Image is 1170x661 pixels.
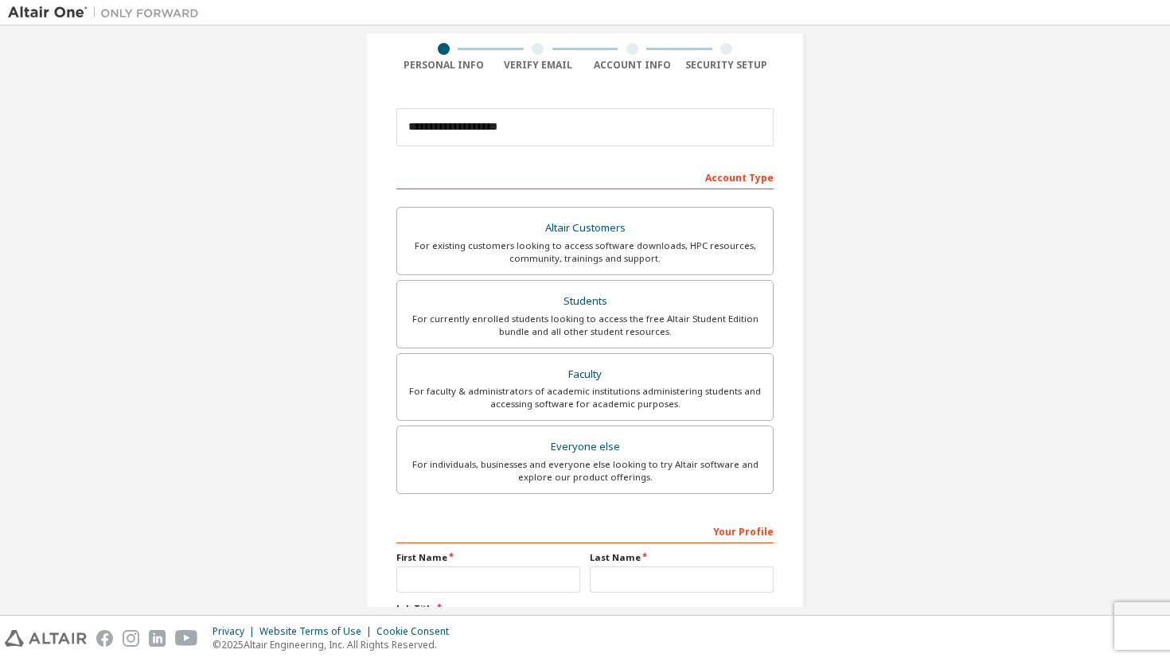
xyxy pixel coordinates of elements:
div: Students [407,290,763,313]
div: For currently enrolled students looking to access the free Altair Student Edition bundle and all ... [407,313,763,338]
label: First Name [396,551,580,564]
p: © 2025 Altair Engineering, Inc. All Rights Reserved. [213,638,458,651]
div: Faculty [407,364,763,386]
img: instagram.svg [123,630,139,647]
div: Privacy [213,625,259,638]
img: Altair One [8,5,207,21]
div: Account Type [396,164,774,189]
div: For individuals, businesses and everyone else looking to try Altair software and explore our prod... [407,458,763,484]
img: facebook.svg [96,630,113,647]
div: Your Profile [396,518,774,543]
img: altair_logo.svg [5,630,87,647]
div: Everyone else [407,436,763,458]
div: For faculty & administrators of academic institutions administering students and accessing softwa... [407,385,763,410]
div: Website Terms of Use [259,625,376,638]
div: Cookie Consent [376,625,458,638]
div: Account Info [585,59,680,72]
div: For existing customers looking to access software downloads, HPC resources, community, trainings ... [407,239,763,265]
div: Altair Customers [407,217,763,239]
div: Security Setup [680,59,774,72]
img: youtube.svg [175,630,198,647]
label: Job Title [396,602,774,615]
img: linkedin.svg [149,630,166,647]
div: Verify Email [491,59,586,72]
label: Last Name [590,551,774,564]
div: Personal Info [396,59,491,72]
